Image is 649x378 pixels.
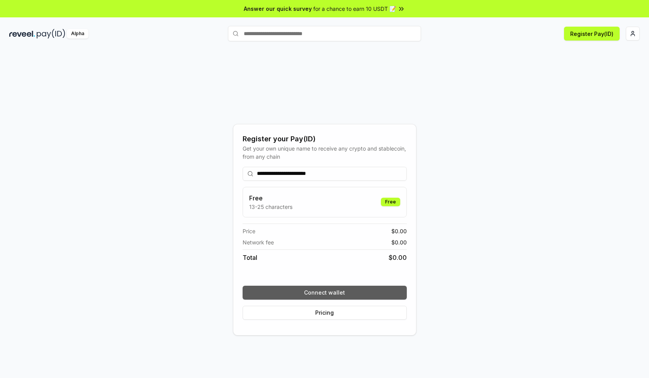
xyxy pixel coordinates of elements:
button: Connect wallet [243,286,407,300]
h3: Free [249,193,292,203]
span: $ 0.00 [391,238,407,246]
button: Register Pay(ID) [564,27,620,41]
button: Pricing [243,306,407,320]
div: Free [381,198,400,206]
img: reveel_dark [9,29,35,39]
span: for a chance to earn 10 USDT 📝 [313,5,396,13]
span: $ 0.00 [391,227,407,235]
img: pay_id [37,29,65,39]
span: $ 0.00 [389,253,407,262]
div: Register your Pay(ID) [243,134,407,144]
div: Alpha [67,29,88,39]
p: 13-25 characters [249,203,292,211]
div: Get your own unique name to receive any crypto and stablecoin, from any chain [243,144,407,161]
span: Total [243,253,257,262]
span: Network fee [243,238,274,246]
span: Price [243,227,255,235]
span: Answer our quick survey [244,5,312,13]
